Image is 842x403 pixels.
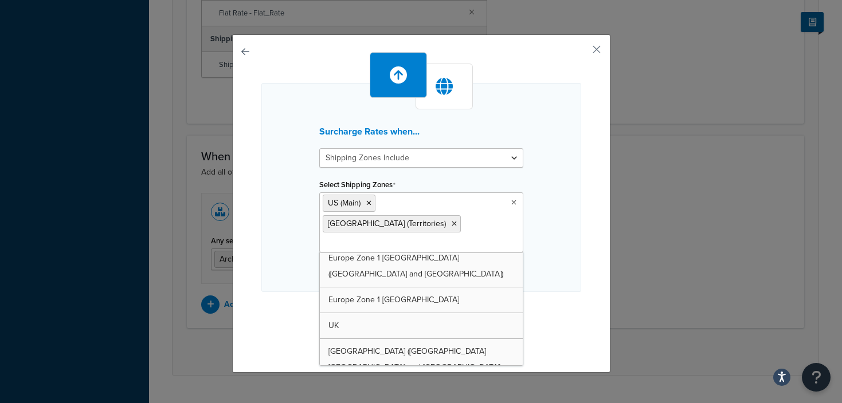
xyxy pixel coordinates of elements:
[328,218,446,230] span: [GEOGRAPHIC_DATA] (Territories)
[261,333,581,349] p: Condition 1 of 1
[320,287,523,313] a: Europe Zone 1 [GEOGRAPHIC_DATA]
[319,127,523,137] h3: Surcharge Rates when...
[328,294,459,306] span: Europe Zone 1 [GEOGRAPHIC_DATA]
[328,345,502,373] span: [GEOGRAPHIC_DATA] ([GEOGRAPHIC_DATA] [GEOGRAPHIC_DATA] and [GEOGRAPHIC_DATA])
[328,252,503,280] span: Europe Zone 1 [GEOGRAPHIC_DATA] ([GEOGRAPHIC_DATA] and [GEOGRAPHIC_DATA])
[319,180,395,189] label: Select Shipping Zones
[320,313,523,338] a: UK
[328,197,361,209] span: US (Main)
[320,339,523,380] a: [GEOGRAPHIC_DATA] ([GEOGRAPHIC_DATA] [GEOGRAPHIC_DATA] and [GEOGRAPHIC_DATA])
[320,246,523,287] a: Europe Zone 1 [GEOGRAPHIC_DATA] ([GEOGRAPHIC_DATA] and [GEOGRAPHIC_DATA])
[328,319,339,331] span: UK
